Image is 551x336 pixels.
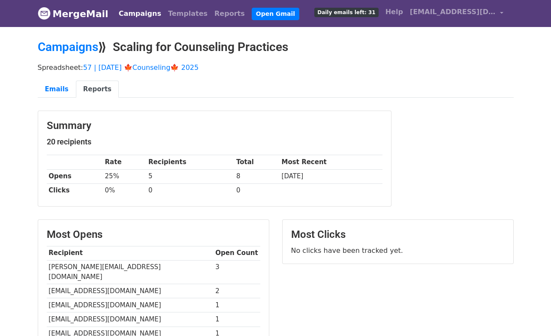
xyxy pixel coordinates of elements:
th: Recipients [146,155,234,169]
td: [EMAIL_ADDRESS][DOMAIN_NAME] [47,312,214,327]
a: Campaigns [115,5,165,22]
td: [EMAIL_ADDRESS][DOMAIN_NAME] [47,284,214,298]
h5: 20 recipients [47,137,382,147]
td: 3 [214,260,260,284]
td: 8 [234,169,280,183]
a: Help [382,3,406,21]
td: 1 [214,312,260,327]
td: 0 [146,183,234,198]
a: [EMAIL_ADDRESS][DOMAIN_NAME] [406,3,507,24]
a: Reports [211,5,248,22]
td: [DATE] [280,169,382,183]
iframe: Chat Widget [508,295,551,336]
a: Open Gmail [252,8,299,20]
a: Reports [76,81,119,98]
td: 1 [214,298,260,312]
h3: Summary [47,120,382,132]
a: 57 | [DATE] 🍁Counseling🍁 2025 [83,63,199,72]
p: No clicks have been tracked yet. [291,246,505,255]
a: MergeMail [38,5,108,23]
span: Daily emails left: 31 [314,8,378,17]
img: MergeMail logo [38,7,51,20]
th: Rate [103,155,147,169]
th: Recipient [47,246,214,260]
p: Spreadsheet: [38,63,514,72]
a: Templates [165,5,211,22]
th: Clicks [47,183,103,198]
a: Campaigns [38,40,98,54]
td: [PERSON_NAME][EMAIL_ADDRESS][DOMAIN_NAME] [47,260,214,284]
h3: Most Clicks [291,228,505,241]
a: Emails [38,81,76,98]
th: Most Recent [280,155,382,169]
td: 2 [214,284,260,298]
td: 5 [146,169,234,183]
td: 0 [234,183,280,198]
th: Opens [47,169,103,183]
td: 25% [103,169,147,183]
th: Open Count [214,246,260,260]
h2: ⟫ Scaling for Counseling Practices [38,40,514,54]
span: [EMAIL_ADDRESS][DOMAIN_NAME] [410,7,496,17]
td: 0% [103,183,147,198]
a: Daily emails left: 31 [311,3,382,21]
th: Total [234,155,280,169]
h3: Most Opens [47,228,260,241]
td: [EMAIL_ADDRESS][DOMAIN_NAME] [47,298,214,312]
